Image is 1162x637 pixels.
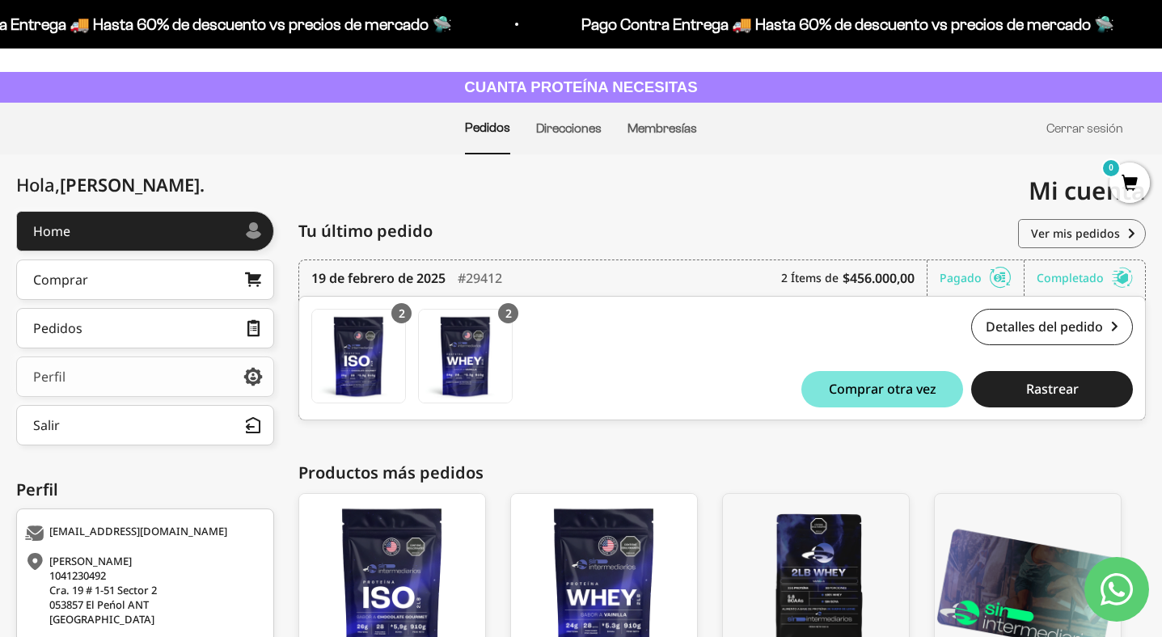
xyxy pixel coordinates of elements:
[513,11,1046,37] p: Pago Contra Entrega 🚚 Hasta 60% de descuento vs precios de mercado 🛸
[33,419,60,432] div: Salir
[16,356,274,397] a: Perfil
[16,405,274,445] button: Salir
[1101,158,1121,178] mark: 0
[25,525,261,542] div: [EMAIL_ADDRESS][DOMAIN_NAME]
[1037,260,1133,296] div: Completado
[391,303,412,323] div: 2
[16,211,274,251] a: Home
[781,260,927,296] div: 2 Ítems de
[33,370,65,383] div: Perfil
[465,120,510,134] a: Pedidos
[311,268,446,288] time: 19 de febrero de 2025
[25,554,261,626] div: [PERSON_NAME] 1041230492 Cra. 19 # 1-51 Sector 2 053857 El Peńol ANT [GEOGRAPHIC_DATA]
[312,310,405,403] img: Translation missing: es.Proteína Aislada (ISO) - 2 Libras (910g) - Chocolate
[1109,175,1150,193] a: 0
[1046,121,1123,135] a: Cerrar sesión
[498,303,518,323] div: 2
[627,121,697,135] a: Membresías
[16,259,274,300] a: Comprar
[458,260,502,296] div: #29412
[311,309,406,403] a: Proteína Aislada (ISO) - 2 Libras (910g) - Chocolate
[1018,219,1146,248] a: Ver mis pedidos
[16,308,274,348] a: Pedidos
[971,309,1133,345] a: Detalles del pedido
[801,371,963,407] button: Comprar otra vez
[843,268,915,288] b: $456.000,00
[33,273,88,286] div: Comprar
[464,78,698,95] strong: CUANTA PROTEÍNA NECESITAS
[418,309,513,403] a: Proteína Whey - Vainilla / 2 libras (910g)
[971,371,1133,407] button: Rastrear
[829,382,936,395] span: Comprar otra vez
[1026,382,1079,395] span: Rastrear
[419,310,512,403] img: Translation missing: es.Proteína Whey - Vainilla / 2 libras (910g)
[298,461,1146,485] div: Productos más pedidos
[940,260,1025,296] div: Pagado
[33,225,70,238] div: Home
[536,121,602,135] a: Direcciones
[16,478,274,502] div: Perfil
[16,175,205,195] div: Hola,
[200,172,205,196] span: .
[33,322,82,335] div: Pedidos
[298,219,433,243] span: Tu último pedido
[60,172,205,196] span: [PERSON_NAME]
[1029,174,1146,207] span: Mi cuenta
